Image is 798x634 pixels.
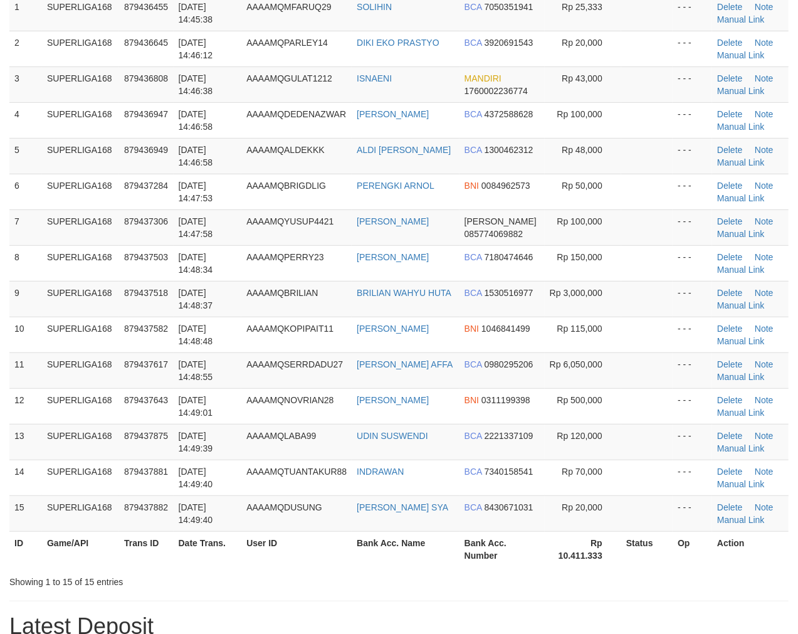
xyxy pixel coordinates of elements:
span: 879437503 [124,252,168,262]
a: Delete [717,145,742,155]
td: SUPERLIGA168 [42,388,119,424]
span: 879436808 [124,73,168,83]
a: Note [755,252,774,262]
a: Delete [717,216,742,226]
a: Note [755,2,774,12]
span: [DATE] 14:46:12 [179,38,213,60]
td: SUPERLIGA168 [42,281,119,317]
span: AAAAMQKOPIPAIT11 [246,324,333,334]
span: [DATE] 14:46:58 [179,109,213,132]
span: AAAAMQBRIGDLIG [246,181,326,191]
td: SUPERLIGA168 [42,138,119,174]
a: [PERSON_NAME] [357,109,429,119]
th: Rp 10.411.333 [545,531,621,567]
a: Manual Link [717,443,765,453]
a: Note [755,467,774,477]
td: 15 [9,495,42,531]
span: Copy 7180474646 to clipboard [485,252,533,262]
span: Copy 0980295206 to clipboard [485,359,533,369]
span: [DATE] 14:48:37 [179,288,213,310]
span: Copy 0084962573 to clipboard [481,181,530,191]
a: Note [755,502,774,512]
span: Copy 085774069882 to clipboard [465,229,523,239]
span: AAAAMQPARLEY14 [246,38,328,48]
a: Manual Link [717,86,765,96]
td: SUPERLIGA168 [42,31,119,66]
th: User ID [241,531,352,567]
td: 2 [9,31,42,66]
span: 879437284 [124,181,168,191]
span: [DATE] 14:47:53 [179,181,213,203]
a: Manual Link [717,122,765,132]
span: Rp 100,000 [557,216,602,226]
span: Rp 100,000 [557,109,602,119]
td: 10 [9,317,42,352]
span: AAAAMQDUSUNG [246,502,322,512]
td: 9 [9,281,42,317]
td: SUPERLIGA168 [42,352,119,388]
span: [DATE] 14:49:40 [179,467,213,489]
span: [DATE] 14:48:55 [179,359,213,382]
a: SOLIHIN [357,2,392,12]
td: SUPERLIGA168 [42,209,119,245]
span: Copy 1046841499 to clipboard [481,324,530,334]
span: Copy 0311199398 to clipboard [481,395,530,405]
th: Op [673,531,712,567]
span: BNI [465,181,479,191]
span: Rp 70,000 [562,467,602,477]
td: - - - [673,424,712,460]
span: AAAAMQLABA99 [246,431,316,441]
span: 879437518 [124,288,168,298]
th: Game/API [42,531,119,567]
td: - - - [673,174,712,209]
th: Status [621,531,673,567]
td: - - - [673,352,712,388]
span: MANDIRI [465,73,501,83]
a: INDRAWAN [357,467,404,477]
span: 879437643 [124,395,168,405]
span: Copy 1300462312 to clipboard [485,145,533,155]
span: [DATE] 14:48:48 [179,324,213,346]
span: AAAAMQSERRDADU27 [246,359,343,369]
a: Manual Link [717,50,765,60]
span: 879437582 [124,324,168,334]
td: SUPERLIGA168 [42,245,119,281]
a: Delete [717,109,742,119]
span: AAAAMQYUSUP4421 [246,216,333,226]
td: SUPERLIGA168 [42,424,119,460]
span: Copy 2221337109 to clipboard [485,431,533,441]
span: BCA [465,252,482,262]
a: Manual Link [717,479,765,489]
a: Manual Link [717,372,765,382]
div: Showing 1 to 15 of 15 entries [9,571,323,588]
a: Note [755,109,774,119]
span: Copy 1530516977 to clipboard [485,288,533,298]
a: [PERSON_NAME] [357,252,429,262]
a: Manual Link [717,229,765,239]
span: Rp 25,333 [562,2,602,12]
span: [DATE] 14:49:40 [179,502,213,525]
a: UDIN SUSWENDI [357,431,428,441]
span: AAAAMQNOVRIAN28 [246,395,333,405]
span: [PERSON_NAME] [465,216,537,226]
a: Manual Link [717,336,765,346]
a: Delete [717,431,742,441]
td: 5 [9,138,42,174]
td: SUPERLIGA168 [42,495,119,531]
span: [DATE] 14:47:58 [179,216,213,239]
span: BCA [465,2,482,12]
a: Manual Link [717,300,765,310]
td: - - - [673,495,712,531]
span: 879436645 [124,38,168,48]
span: BCA [465,467,482,477]
th: ID [9,531,42,567]
td: - - - [673,281,712,317]
a: Manual Link [717,515,765,525]
span: Rp 500,000 [557,395,602,405]
a: Note [755,324,774,334]
span: [DATE] 14:46:58 [179,145,213,167]
a: Delete [717,395,742,405]
span: Copy 1760002236774 to clipboard [465,86,528,96]
td: 6 [9,174,42,209]
span: 879437617 [124,359,168,369]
